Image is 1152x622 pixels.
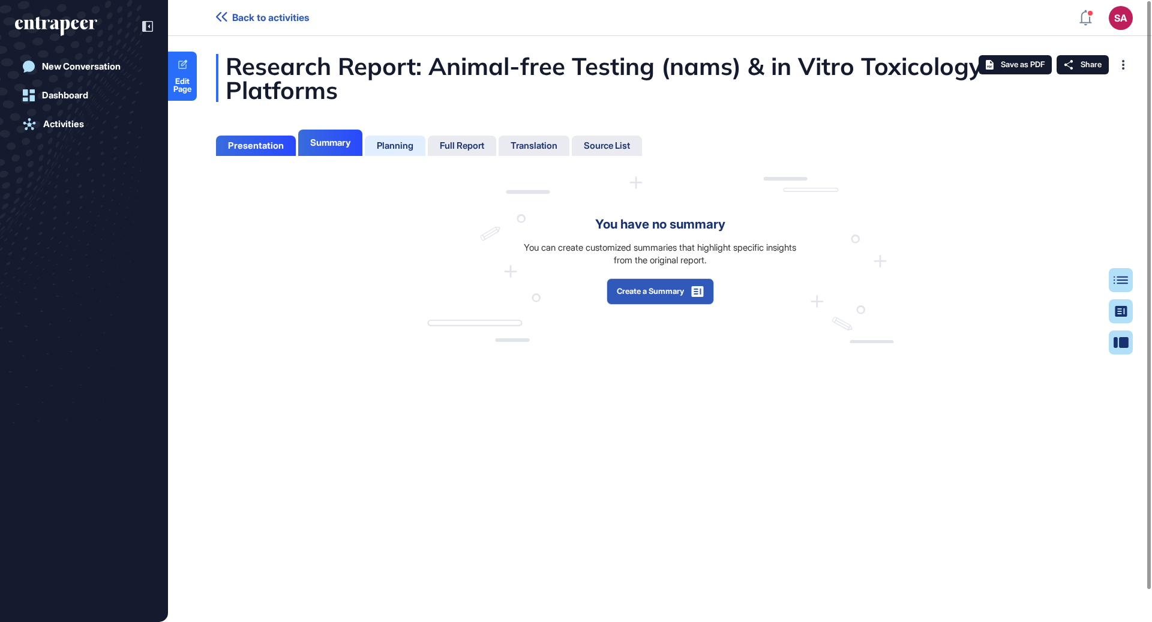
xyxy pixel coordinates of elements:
span: Share [1081,60,1102,70]
button: Create a Summary [607,278,714,305]
a: Back to activities [216,12,309,23]
div: You have no summary [595,215,725,234]
a: Edit Page [168,52,197,101]
div: Planning [377,140,413,151]
div: Research Report: Animal-free Testing (nams) & in Vitro Toxicology Platforms [216,54,1104,102]
div: Activities [43,119,84,130]
div: entrapeer-logo [15,17,97,36]
div: Dashboard [42,90,88,101]
div: Full Report [440,140,484,151]
span: Back to activities [232,12,309,23]
span: Save as PDF [1001,60,1045,70]
div: You can create customized summaries that highlight specific insights from the original report. [519,241,802,266]
div: Source List [584,140,630,151]
a: New Conversation [15,55,153,79]
a: Activities [15,112,153,136]
div: Translation [511,140,557,151]
button: SA [1109,6,1133,30]
div: Summary [310,137,350,148]
a: Dashboard [15,83,153,107]
div: Presentation [228,140,284,151]
span: Edit Page [168,77,197,93]
div: New Conversation [42,61,121,72]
